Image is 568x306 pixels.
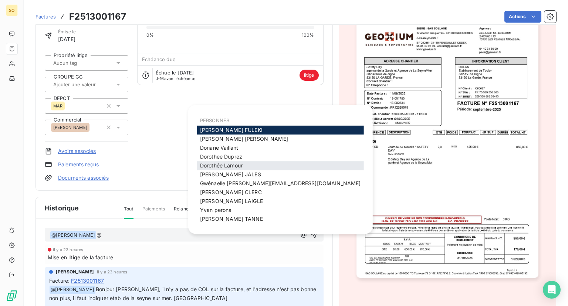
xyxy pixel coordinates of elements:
span: Dorothee Duprez [200,153,242,160]
span: [PERSON_NAME] FULEKI [200,127,263,133]
span: PERSONNES [200,117,229,123]
span: 0% [146,32,154,39]
span: Historique [45,203,79,213]
span: Paiements [142,206,165,218]
div: Open Intercom Messenger [543,281,561,299]
span: Bonjour [PERSON_NAME], il n'y a pas de COL sur la facture, et l'adresse n'est pas bonne non plus,... [49,286,318,301]
span: Yvan perona [200,207,232,213]
span: il y a 23 heures [97,270,127,274]
span: il y a 23 heures [53,247,83,252]
a: Avoirs associés [58,147,96,155]
span: Gwénaelle [PERSON_NAME][EMAIL_ADDRESS][DOMAIN_NAME] [200,180,361,186]
span: Échéance due [142,56,176,62]
span: [PERSON_NAME] CLERC [200,189,262,195]
span: litige [300,70,319,81]
a: Paiements reçus [58,161,99,168]
span: [PERSON_NAME] [PERSON_NAME] [200,136,288,142]
div: SO [6,4,18,16]
input: Aucun tag [53,60,97,66]
span: Relances [174,206,193,218]
img: Logo LeanPay [6,290,18,302]
span: Factures [35,14,56,20]
img: invoice_thumbnail [356,20,538,277]
input: Ajouter une valeur [53,81,127,88]
span: J-16 [156,76,164,81]
span: Émise le [58,29,76,35]
a: Factures [35,13,56,20]
span: [PERSON_NAME] JALES [200,171,261,177]
span: Facture : [49,277,70,285]
span: [DATE] [58,35,76,43]
span: MAR [53,104,62,108]
button: Actions [504,11,541,23]
h3: F2513001167 [69,10,126,23]
span: Doriane Vaillant [200,144,238,151]
span: @ [PERSON_NAME] [50,286,95,294]
span: @ [PERSON_NAME] [50,231,96,240]
span: [PERSON_NAME] LAIGLE [200,198,263,204]
span: Tout [124,206,133,219]
span: [PERSON_NAME] [56,269,94,275]
span: Mise en litige de la facture [48,253,113,261]
span: 100% [302,32,314,39]
a: Documents associés [58,174,109,182]
span: @ [97,232,102,238]
span: Dorothée Lamour [200,162,243,169]
span: F2513001167 [71,277,104,285]
span: [PERSON_NAME] TANNE [200,216,263,222]
span: avant échéance [156,76,195,81]
span: Échue le [DATE] [156,70,194,76]
span: [PERSON_NAME] [53,125,87,130]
